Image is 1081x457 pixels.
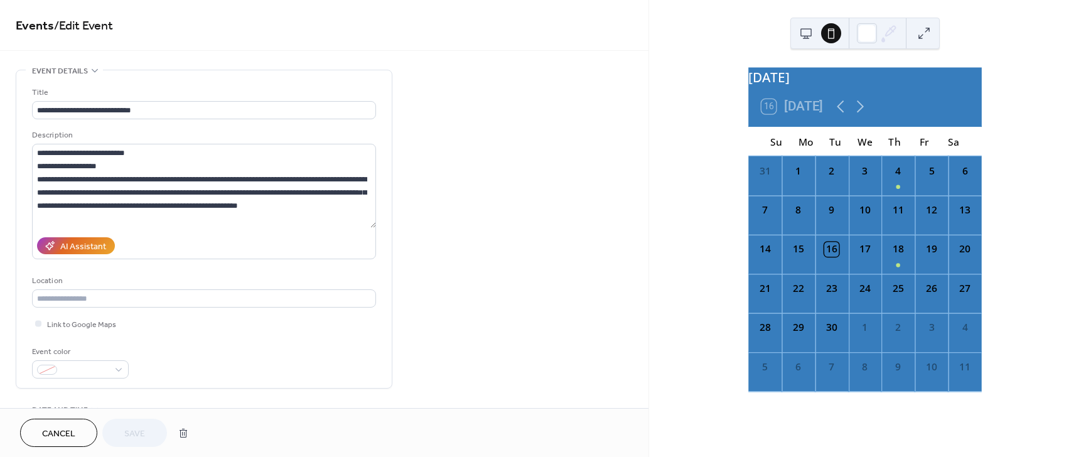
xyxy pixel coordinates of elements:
[880,127,910,156] div: Th
[958,320,972,335] div: 4
[758,360,772,374] div: 5
[858,164,872,178] div: 3
[758,281,772,296] div: 21
[820,127,850,156] div: Tu
[16,14,54,38] a: Events
[758,320,772,335] div: 28
[60,240,106,254] div: AI Assistant
[958,164,972,178] div: 6
[32,345,126,358] div: Event color
[791,164,805,178] div: 1
[891,360,905,374] div: 9
[824,164,839,178] div: 2
[925,320,939,335] div: 3
[925,242,939,257] div: 19
[958,203,972,217] div: 13
[20,419,97,447] button: Cancel
[42,427,75,441] span: Cancel
[748,67,982,87] div: [DATE]
[791,281,805,296] div: 22
[824,281,839,296] div: 23
[891,242,905,257] div: 18
[791,242,805,257] div: 15
[37,237,115,254] button: AI Assistant
[858,203,872,217] div: 10
[858,242,872,257] div: 17
[54,14,113,38] span: / Edit Event
[925,360,939,374] div: 10
[791,360,805,374] div: 6
[32,65,88,78] span: Event details
[824,203,839,217] div: 9
[850,127,879,156] div: We
[958,281,972,296] div: 27
[925,164,939,178] div: 5
[910,127,939,156] div: Fr
[761,127,791,156] div: Su
[791,127,820,156] div: Mo
[958,360,972,374] div: 11
[32,274,374,288] div: Location
[858,360,872,374] div: 8
[858,281,872,296] div: 24
[891,320,905,335] div: 2
[758,203,772,217] div: 7
[891,164,905,178] div: 4
[32,129,374,142] div: Description
[32,86,374,99] div: Title
[958,242,972,257] div: 20
[891,203,905,217] div: 11
[858,320,872,335] div: 1
[758,164,772,178] div: 31
[758,242,772,257] div: 14
[925,281,939,296] div: 26
[824,360,839,374] div: 7
[891,281,905,296] div: 25
[925,203,939,217] div: 12
[791,320,805,335] div: 29
[32,404,88,417] span: Date and time
[791,203,805,217] div: 8
[824,320,839,335] div: 30
[47,318,116,331] span: Link to Google Maps
[939,127,969,156] div: Sa
[824,242,839,257] div: 16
